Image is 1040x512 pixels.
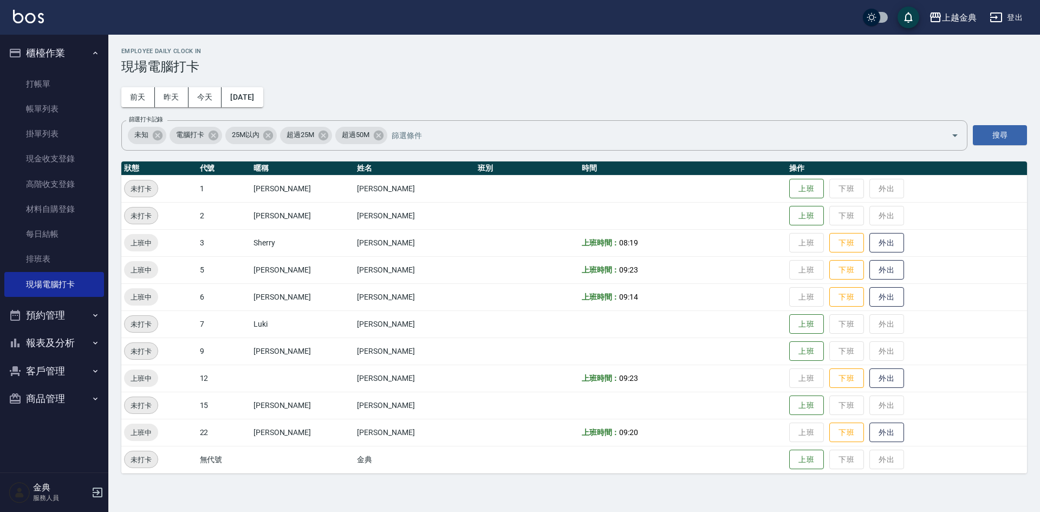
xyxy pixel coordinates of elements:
[985,8,1027,28] button: 登出
[789,314,824,334] button: 上班
[869,233,904,253] button: 外出
[869,260,904,280] button: 外出
[619,265,638,274] span: 09:23
[33,482,88,493] h5: 金典
[619,238,638,247] span: 08:19
[225,129,266,140] span: 25M以內
[251,283,355,310] td: [PERSON_NAME]
[869,423,904,443] button: 外出
[121,87,155,107] button: 前天
[128,129,155,140] span: 未知
[582,265,620,274] b: 上班時間：
[251,229,355,256] td: Sherry
[251,256,355,283] td: [PERSON_NAME]
[786,161,1027,176] th: 操作
[222,87,263,107] button: [DATE]
[582,374,620,383] b: 上班時間：
[197,446,251,473] td: 無代號
[789,179,824,199] button: 上班
[197,310,251,338] td: 7
[124,373,158,384] span: 上班中
[354,365,475,392] td: [PERSON_NAME]
[121,59,1027,74] h3: 現場電腦打卡
[354,446,475,473] td: 金典
[251,202,355,229] td: [PERSON_NAME]
[124,237,158,249] span: 上班中
[582,428,620,437] b: 上班時間：
[829,287,864,307] button: 下班
[33,493,88,503] p: 服務人員
[124,427,158,438] span: 上班中
[354,229,475,256] td: [PERSON_NAME]
[335,127,387,144] div: 超過50M
[354,419,475,446] td: [PERSON_NAME]
[4,96,104,121] a: 帳單列表
[582,238,620,247] b: 上班時間：
[354,310,475,338] td: [PERSON_NAME]
[280,127,332,144] div: 超過25M
[354,161,475,176] th: 姓名
[4,301,104,329] button: 預約管理
[946,127,964,144] button: Open
[280,129,321,140] span: 超過25M
[4,172,104,197] a: 高階收支登錄
[354,283,475,310] td: [PERSON_NAME]
[9,482,30,503] img: Person
[829,423,864,443] button: 下班
[829,233,864,253] button: 下班
[619,428,638,437] span: 09:20
[197,175,251,202] td: 1
[251,175,355,202] td: [PERSON_NAME]
[13,10,44,23] img: Logo
[789,396,824,416] button: 上班
[124,264,158,276] span: 上班中
[925,7,981,29] button: 上越金典
[124,291,158,303] span: 上班中
[197,161,251,176] th: 代號
[197,338,251,365] td: 9
[251,310,355,338] td: Luki
[125,346,158,357] span: 未打卡
[582,293,620,301] b: 上班時間：
[128,127,166,144] div: 未知
[354,338,475,365] td: [PERSON_NAME]
[354,392,475,419] td: [PERSON_NAME]
[973,125,1027,145] button: 搜尋
[121,161,197,176] th: 狀態
[125,183,158,195] span: 未打卡
[170,129,211,140] span: 電腦打卡
[619,293,638,301] span: 09:14
[197,365,251,392] td: 12
[475,161,579,176] th: 班別
[155,87,188,107] button: 昨天
[4,197,104,222] a: 材料自購登錄
[251,419,355,446] td: [PERSON_NAME]
[125,210,158,222] span: 未打卡
[4,272,104,297] a: 現場電腦打卡
[197,256,251,283] td: 5
[197,419,251,446] td: 22
[829,260,864,280] button: 下班
[197,283,251,310] td: 6
[225,127,277,144] div: 25M以內
[869,287,904,307] button: 外出
[579,161,786,176] th: 時間
[4,385,104,413] button: 商品管理
[942,11,977,24] div: 上越金典
[125,454,158,465] span: 未打卡
[789,206,824,226] button: 上班
[869,368,904,388] button: 外出
[197,229,251,256] td: 3
[4,72,104,96] a: 打帳單
[125,400,158,411] span: 未打卡
[129,115,163,124] label: 篩選打卡記錄
[898,7,919,28] button: save
[789,450,824,470] button: 上班
[125,319,158,330] span: 未打卡
[4,146,104,171] a: 現金收支登錄
[354,256,475,283] td: [PERSON_NAME]
[4,121,104,146] a: 掛單列表
[4,357,104,385] button: 客戶管理
[251,161,355,176] th: 暱稱
[354,202,475,229] td: [PERSON_NAME]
